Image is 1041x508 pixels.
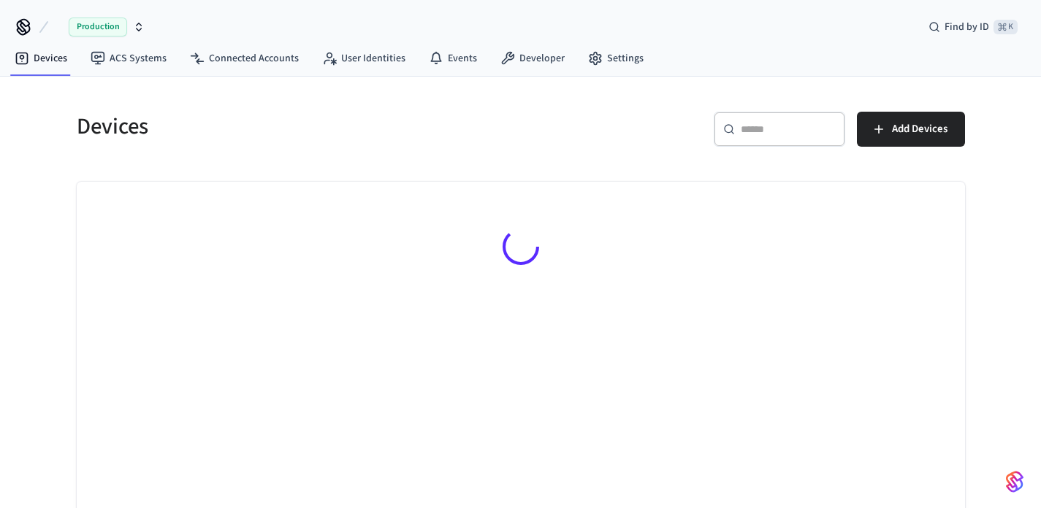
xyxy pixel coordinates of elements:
a: Devices [3,45,79,72]
a: ACS Systems [79,45,178,72]
h5: Devices [77,112,512,142]
a: Settings [576,45,655,72]
a: Developer [489,45,576,72]
span: ⌘ K [994,20,1018,34]
img: SeamLogoGradient.69752ec5.svg [1006,470,1023,493]
a: User Identities [310,45,417,72]
button: Add Devices [857,112,965,147]
a: Connected Accounts [178,45,310,72]
span: Production [69,18,127,36]
span: Find by ID [945,20,989,34]
div: Find by ID⌘ K [917,14,1029,40]
span: Add Devices [892,120,947,139]
a: Events [417,45,489,72]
